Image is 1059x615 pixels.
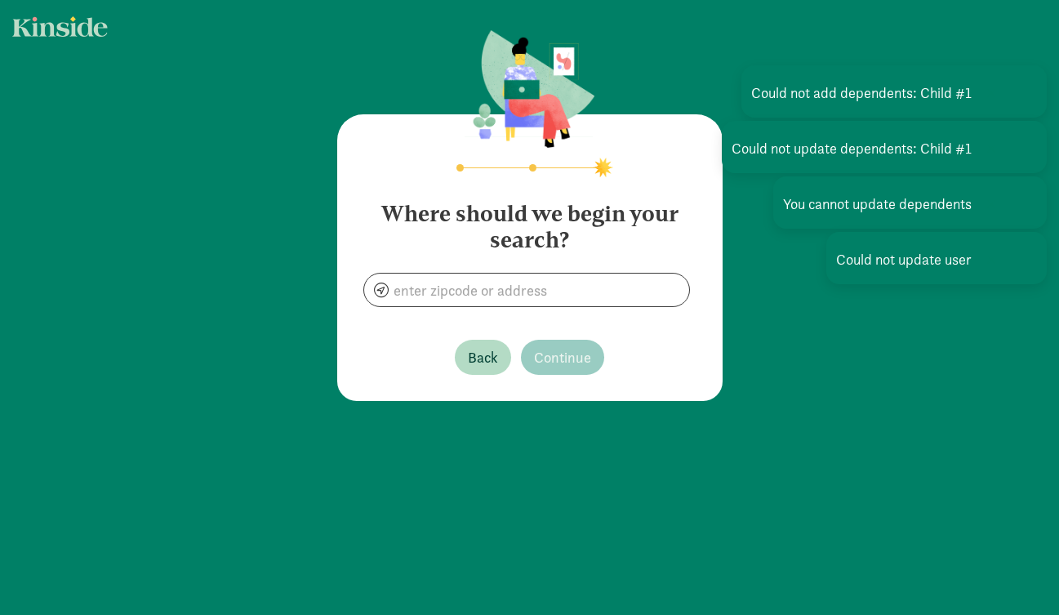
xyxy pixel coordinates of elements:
[521,340,604,375] button: Continue
[455,340,511,375] button: Back
[826,232,1047,284] div: Could not update user
[534,346,591,368] span: Continue
[364,274,689,306] input: enter zipcode or address
[363,188,696,253] h4: Where should we begin your search?
[468,346,498,368] span: Back
[741,65,1047,118] div: Could not add dependents: Child #1
[773,176,1047,229] div: You cannot update dependents
[722,121,1047,173] div: Could not update dependents: Child #1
